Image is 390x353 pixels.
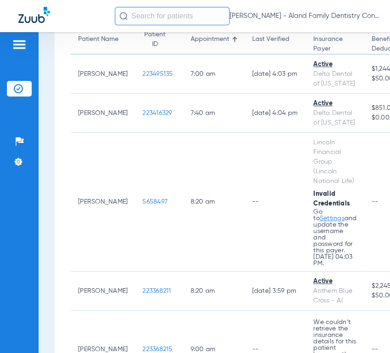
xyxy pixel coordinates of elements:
td: 8:20 AM [183,133,245,272]
td: [PERSON_NAME] [71,94,135,133]
td: [DATE] 3:59 PM [245,272,306,311]
td: -- [245,133,306,272]
span: Insurance Payer [313,34,356,54]
div: Active [313,277,356,286]
div: Active [313,60,356,69]
div: Active [313,99,356,108]
div: Delta Dental of [US_STATE] [313,108,356,128]
th: Status | [306,25,364,55]
div: Patient Name [78,34,128,44]
td: 7:40 AM [183,94,245,133]
span: 223495135 [142,71,173,77]
iframe: Chat Widget [344,309,390,353]
td: [PERSON_NAME] [71,133,135,272]
span: 223368215 [142,346,172,353]
span: -- [372,199,379,205]
div: Appointment [191,34,237,44]
td: 8:20 AM [183,272,245,311]
span: [PERSON_NAME] - Aland Family Dentistry Continental [230,11,381,21]
td: [PERSON_NAME] [71,55,135,94]
p: Go to and update the username and password for this payer. [DATE] 04:03 PM. [313,209,356,267]
div: Patient ID [142,30,175,49]
td: [DATE] 4:04 PM [245,94,306,133]
div: Lincoln Financial Group (Lincoln National Life) [313,138,356,186]
span: 223416329 [142,110,172,116]
img: Search Icon [119,12,128,20]
td: [PERSON_NAME] [71,272,135,311]
td: 7:00 AM [183,55,245,94]
div: Patient ID [142,30,167,49]
div: Appointment [191,34,229,44]
span: 5658497 [142,199,168,205]
a: Settings [320,215,345,222]
input: Search for patients [115,7,230,25]
img: hamburger-icon [12,39,27,50]
img: Zuub Logo [18,7,50,23]
td: [DATE] 4:03 PM [245,55,306,94]
div: Last Verified [252,34,299,44]
span: 223368211 [142,288,171,294]
div: Anthem Blue Cross - AI [313,286,356,306]
div: Delta Dental of [US_STATE] [313,69,356,89]
div: Patient Name [78,34,119,44]
div: Last Verified [252,34,289,44]
span: Invalid Credentials [313,191,350,207]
